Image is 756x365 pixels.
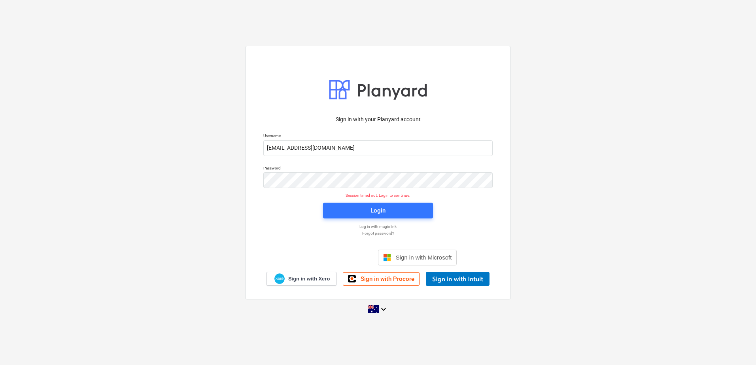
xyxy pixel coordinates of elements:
span: Sign in with Procore [361,275,414,282]
a: Log in with magic link [259,224,497,229]
p: Username [263,133,493,140]
p: Password [263,166,493,172]
p: Sign in with your Planyard account [263,115,493,124]
iframe: Sign in with Google Button [295,249,376,266]
img: Microsoft logo [383,254,391,262]
a: Sign in with Procore [343,272,420,286]
div: Login [370,205,386,216]
span: Sign in with Xero [288,275,330,282]
img: Xero logo [274,273,285,284]
a: Forgot password? [259,231,497,236]
p: Session timed out. Login to continue. [259,193,497,198]
button: Login [323,203,433,218]
span: Sign in with Microsoft [396,254,452,261]
i: keyboard_arrow_down [379,305,388,314]
a: Sign in with Xero [266,272,337,286]
input: Username [263,140,493,156]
